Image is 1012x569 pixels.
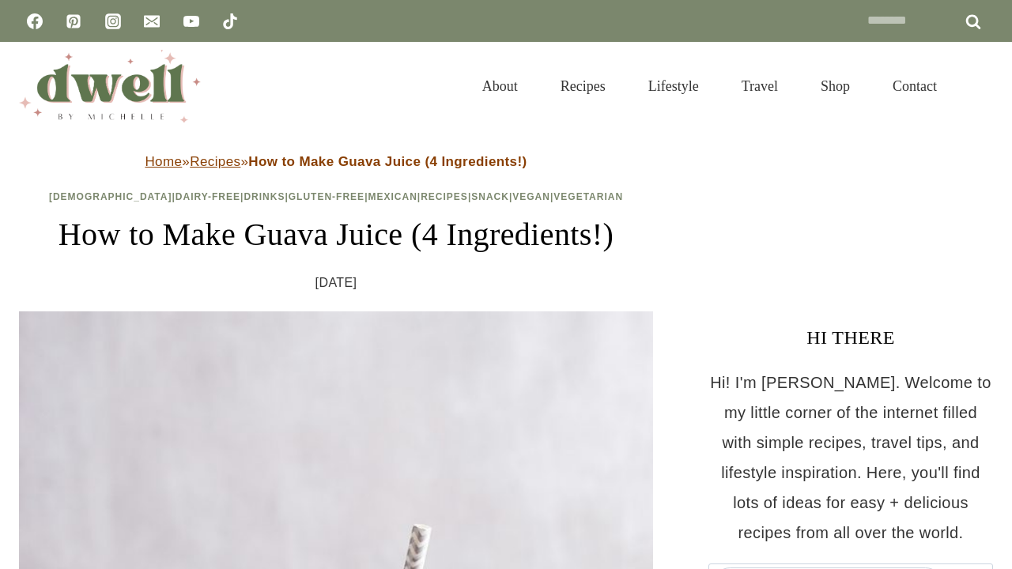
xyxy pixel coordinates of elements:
[176,6,207,37] a: YouTube
[368,191,417,202] a: Mexican
[315,271,357,295] time: [DATE]
[553,191,623,202] a: Vegetarian
[136,6,168,37] a: Email
[19,50,201,122] img: DWELL by michelle
[799,58,871,114] a: Shop
[49,191,172,202] a: [DEMOGRAPHIC_DATA]
[461,58,539,114] a: About
[966,73,993,100] button: View Search Form
[248,154,527,169] strong: How to Make Guava Juice (4 Ingredients!)
[244,191,285,202] a: Drinks
[97,6,129,37] a: Instagram
[708,367,993,548] p: Hi! I'm [PERSON_NAME]. Welcome to my little corner of the internet filled with simple recipes, tr...
[58,6,89,37] a: Pinterest
[871,58,958,114] a: Contact
[190,154,240,169] a: Recipes
[461,58,958,114] nav: Primary Navigation
[19,6,51,37] a: Facebook
[512,191,550,202] a: Vegan
[421,191,468,202] a: Recipes
[145,154,527,169] span: » »
[19,211,653,258] h1: How to Make Guava Juice (4 Ingredients!)
[720,58,799,114] a: Travel
[49,191,623,202] span: | | | | | | | |
[214,6,246,37] a: TikTok
[708,323,993,352] h3: HI THERE
[145,154,182,169] a: Home
[289,191,364,202] a: Gluten-Free
[539,58,627,114] a: Recipes
[627,58,720,114] a: Lifestyle
[176,191,240,202] a: Dairy-Free
[471,191,509,202] a: Snack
